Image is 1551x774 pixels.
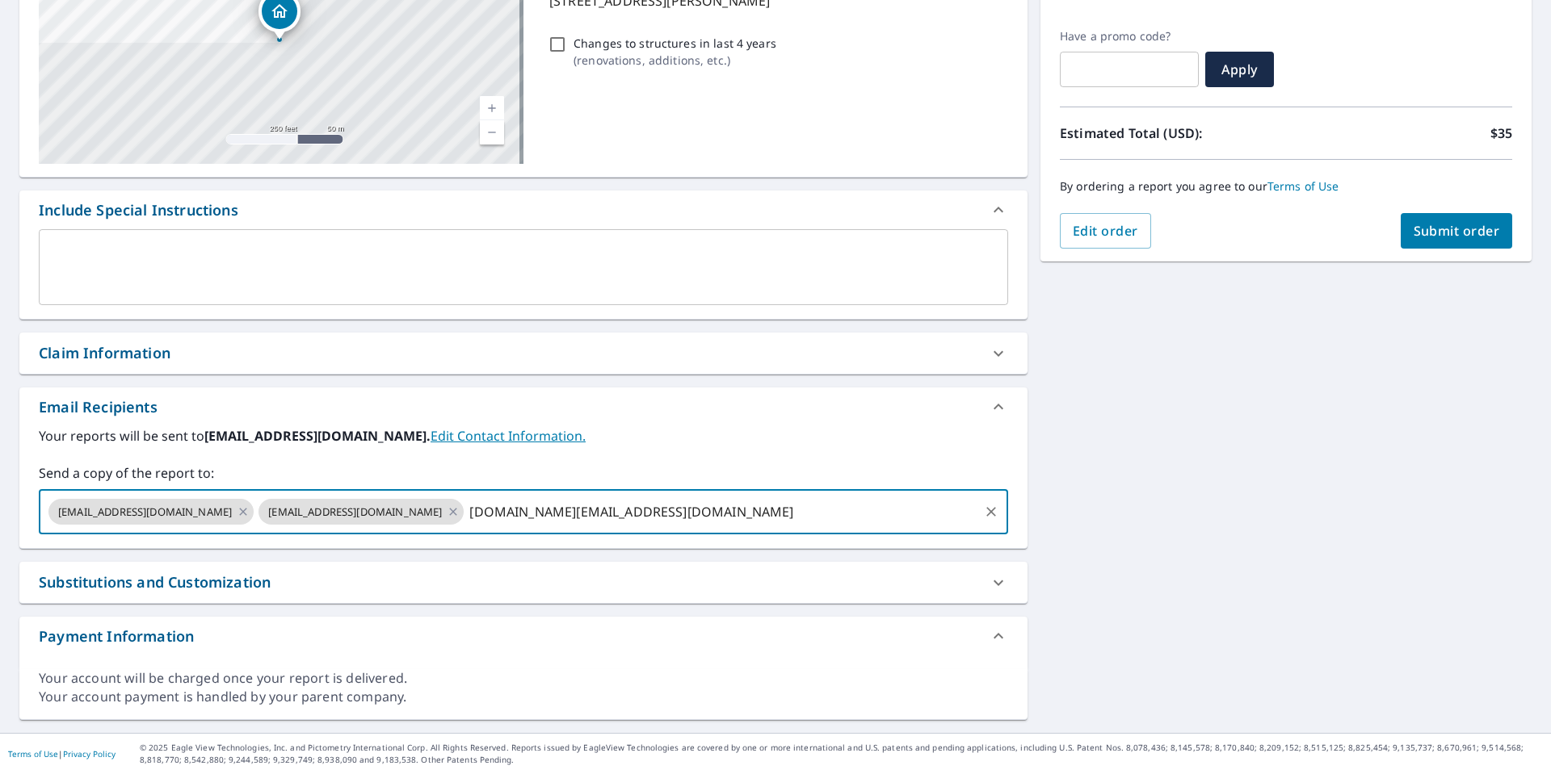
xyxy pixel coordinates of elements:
[1060,123,1286,143] p: Estimated Total (USD):
[19,562,1028,603] div: Substitutions and Customization
[1060,29,1199,44] label: Have a promo code?
[1060,179,1512,194] p: By ordering a report you agree to our
[39,396,158,418] div: Email Recipients
[19,190,1028,229] div: Include Special Instructions
[8,749,116,759] p: |
[39,669,1008,688] div: Your account will be charged once your report is delivered.
[1060,213,1151,249] button: Edit order
[574,52,776,69] p: ( renovations, additions, etc. )
[1073,222,1138,240] span: Edit order
[258,499,464,525] div: [EMAIL_ADDRESS][DOMAIN_NAME]
[63,748,116,759] a: Privacy Policy
[1401,213,1513,249] button: Submit order
[258,504,452,520] span: [EMAIL_ADDRESS][DOMAIN_NAME]
[574,35,776,52] p: Changes to structures in last 4 years
[1205,52,1274,87] button: Apply
[39,625,194,647] div: Payment Information
[1218,61,1261,78] span: Apply
[39,688,1008,706] div: Your account payment is handled by your parent company.
[480,96,504,120] a: Current Level 17, Zoom In
[48,504,242,520] span: [EMAIL_ADDRESS][DOMAIN_NAME]
[1490,123,1512,143] p: $35
[39,463,1008,483] label: Send a copy of the report to:
[39,342,170,364] div: Claim Information
[19,333,1028,374] div: Claim Information
[1414,222,1500,240] span: Submit order
[48,499,254,525] div: [EMAIL_ADDRESS][DOMAIN_NAME]
[39,571,271,593] div: Substitutions and Customization
[8,748,58,759] a: Terms of Use
[39,426,1008,446] label: Your reports will be sent to
[480,120,504,144] a: Current Level 17, Zoom Out
[140,742,1543,766] p: © 2025 Eagle View Technologies, Inc. and Pictometry International Corp. All Rights Reserved. Repo...
[204,427,431,445] b: [EMAIL_ADDRESS][DOMAIN_NAME].
[1267,178,1339,194] a: Terms of Use
[19,387,1028,426] div: Email Recipients
[980,500,1002,523] button: Clear
[39,199,238,221] div: Include Special Instructions
[19,617,1028,655] div: Payment Information
[431,427,586,445] a: EditContactInfo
